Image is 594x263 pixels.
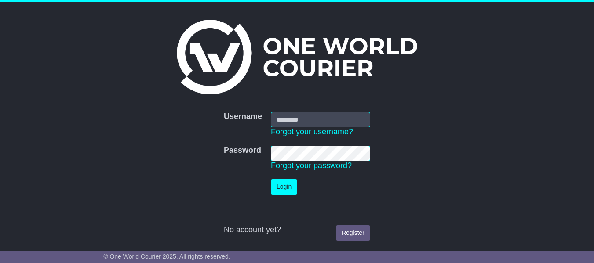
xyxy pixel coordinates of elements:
span: © One World Courier 2025. All rights reserved. [103,253,230,260]
a: Forgot your password? [271,161,352,170]
button: Login [271,179,297,195]
img: One World [177,20,417,94]
a: Register [336,225,370,241]
div: No account yet? [224,225,370,235]
label: Password [224,146,261,155]
a: Forgot your username? [271,127,353,136]
label: Username [224,112,262,122]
